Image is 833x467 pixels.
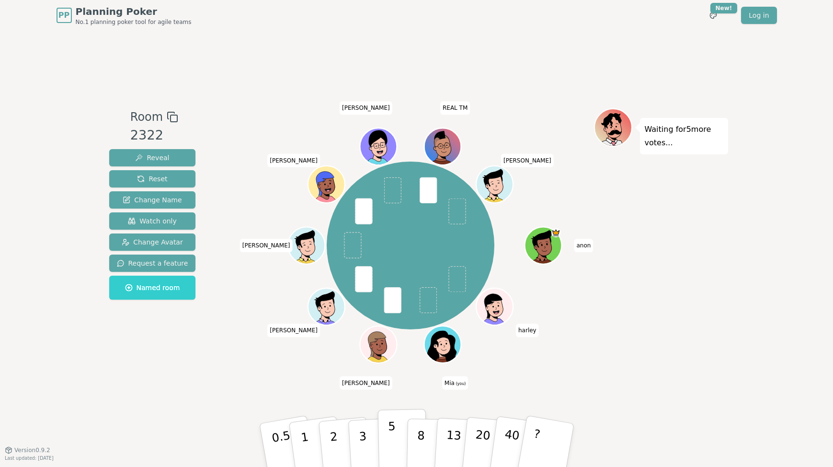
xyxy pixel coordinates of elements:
span: Click to change your name [240,239,293,252]
span: Reveal [135,153,169,163]
span: anon is the host [551,228,560,237]
span: Reset [137,174,167,184]
div: New! [710,3,738,13]
span: Room [130,108,163,126]
button: New! [705,7,722,24]
button: Named room [109,276,196,300]
span: (you) [455,382,466,386]
button: Request a feature [109,255,196,272]
a: PPPlanning PokerNo.1 planning poker tool for agile teams [57,5,192,26]
span: Click to change your name [501,154,554,167]
button: Change Avatar [109,233,196,251]
span: Named room [125,283,180,292]
button: Reveal [109,149,196,166]
span: PP [58,10,69,21]
a: Log in [741,7,776,24]
div: 2322 [130,126,178,145]
span: Click to change your name [516,324,539,337]
span: Click to change your name [340,376,392,390]
button: Change Name [109,191,196,209]
span: Click to change your name [340,101,392,115]
span: Change Name [123,195,182,205]
span: Click to change your name [267,154,320,167]
span: Click to change your name [574,239,593,252]
span: No.1 planning poker tool for agile teams [76,18,192,26]
span: Planning Poker [76,5,192,18]
p: Waiting for 5 more votes... [645,123,723,150]
button: Reset [109,170,196,187]
span: Request a feature [117,258,188,268]
button: Version0.9.2 [5,446,50,454]
span: Last updated: [DATE] [5,455,54,461]
span: Click to change your name [442,376,468,390]
span: Click to change your name [267,324,320,337]
button: Watch only [109,212,196,230]
button: Click to change your avatar [425,327,460,362]
span: Watch only [128,216,177,226]
span: Version 0.9.2 [14,446,50,454]
span: Click to change your name [440,101,470,115]
span: Change Avatar [122,237,183,247]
